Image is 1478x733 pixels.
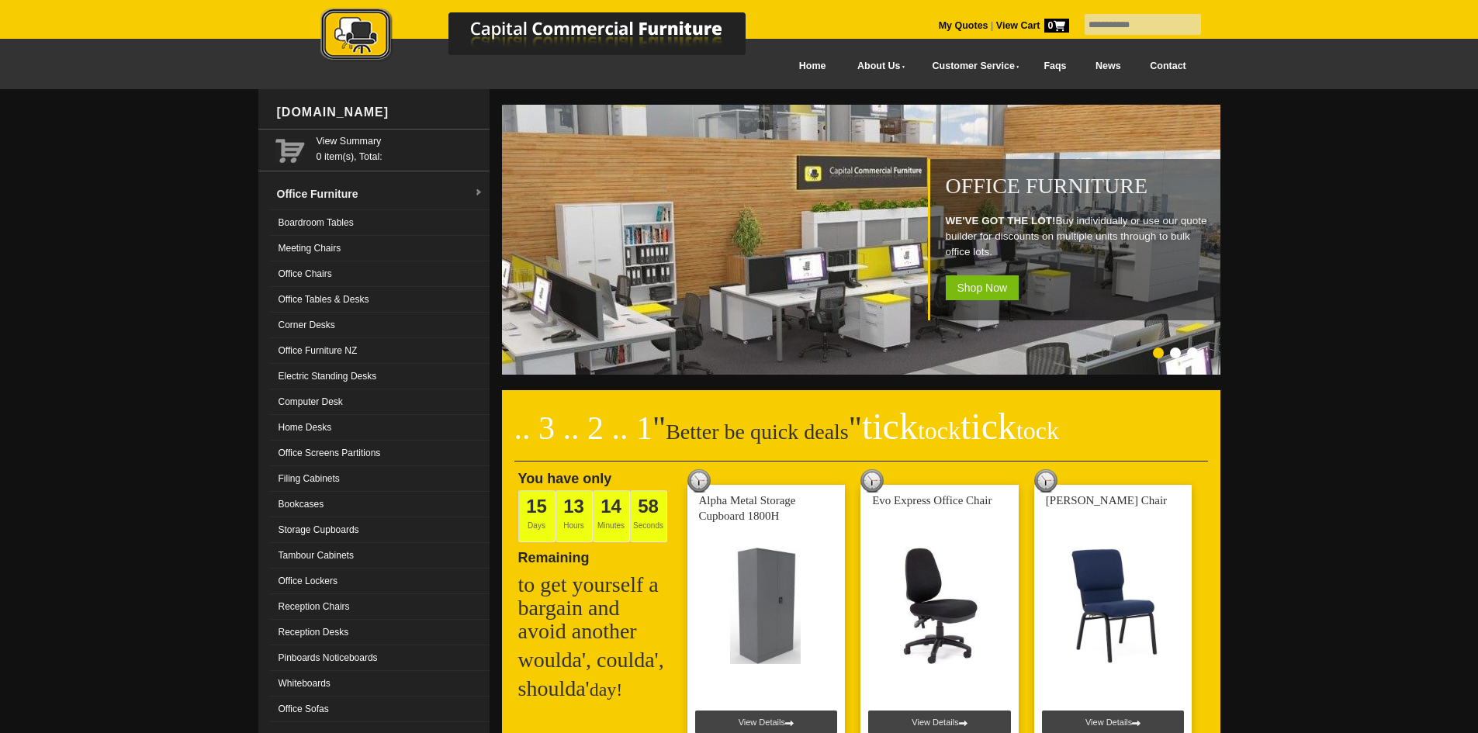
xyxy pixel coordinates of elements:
span: Hours [556,490,593,542]
span: 15 [526,496,547,517]
a: Contact [1135,49,1200,84]
a: Office Screens Partitions [271,441,490,466]
a: Bookcases [271,492,490,517]
span: 58 [638,496,659,517]
a: Office Furniture WE'VE GOT THE LOT!Buy individually or use our quote builder for discounts on mul... [502,366,1224,377]
span: Minutes [593,490,630,542]
p: Buy individually or use our quote builder for discounts on multiple units through to bulk office ... [946,213,1213,260]
a: Office Chairs [271,261,490,287]
h2: to get yourself a bargain and avoid another [518,573,673,643]
a: Reception Chairs [271,594,490,620]
a: Electric Standing Desks [271,364,490,389]
a: Home Desks [271,415,490,441]
h2: woulda', coulda', [518,648,673,672]
span: tick tick [862,406,1059,447]
a: Storage Cupboards [271,517,490,543]
span: 13 [563,496,584,517]
li: Page dot 1 [1153,347,1164,358]
a: Office Tables & Desks [271,287,490,313]
span: " [849,410,1059,446]
span: .. 3 .. 2 .. 1 [514,410,653,446]
span: 14 [601,496,621,517]
strong: WE'VE GOT THE LOT! [946,215,1056,226]
li: Page dot 2 [1170,347,1181,358]
img: tick tock deal clock [1034,469,1057,493]
a: Boardroom Tables [271,210,490,236]
a: View Summary [317,133,483,149]
a: Reception Desks [271,620,490,645]
h1: Office Furniture [946,175,1213,198]
a: View Cart0 [993,20,1068,31]
span: Shop Now [946,275,1019,300]
img: tick tock deal clock [687,469,711,493]
div: [DOMAIN_NAME] [271,89,490,136]
span: Remaining [518,544,590,565]
span: day! [590,679,623,700]
strong: View Cart [996,20,1069,31]
a: Whiteboards [271,671,490,697]
a: Filing Cabinets [271,466,490,492]
a: Office Furnituredropdown [271,178,490,210]
span: 0 item(s), Total: [317,133,483,162]
a: Customer Service [915,49,1029,84]
a: About Us [840,49,915,84]
a: Meeting Chairs [271,236,490,261]
a: Corner Desks [271,313,490,338]
a: Capital Commercial Furniture Logo [278,8,821,69]
h2: Better be quick deals [514,415,1208,462]
span: tock [918,417,961,444]
img: dropdown [474,188,483,198]
span: " [652,410,666,446]
span: tock [1016,417,1059,444]
a: Office Lockers [271,569,490,594]
a: Office Furniture NZ [271,338,490,364]
a: News [1081,49,1135,84]
a: Office Sofas [271,697,490,722]
img: Office Furniture [502,105,1224,375]
img: tick tock deal clock [860,469,884,493]
span: 0 [1044,19,1069,33]
a: Pinboards Noticeboards [271,645,490,671]
a: My Quotes [939,20,988,31]
a: Faqs [1030,49,1082,84]
a: Tambour Cabinets [271,543,490,569]
h2: shoulda' [518,677,673,701]
span: You have only [518,471,612,486]
span: Seconds [630,490,667,542]
img: Capital Commercial Furniture Logo [278,8,821,64]
span: Days [518,490,556,542]
li: Page dot 3 [1187,347,1198,358]
a: Computer Desk [271,389,490,415]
